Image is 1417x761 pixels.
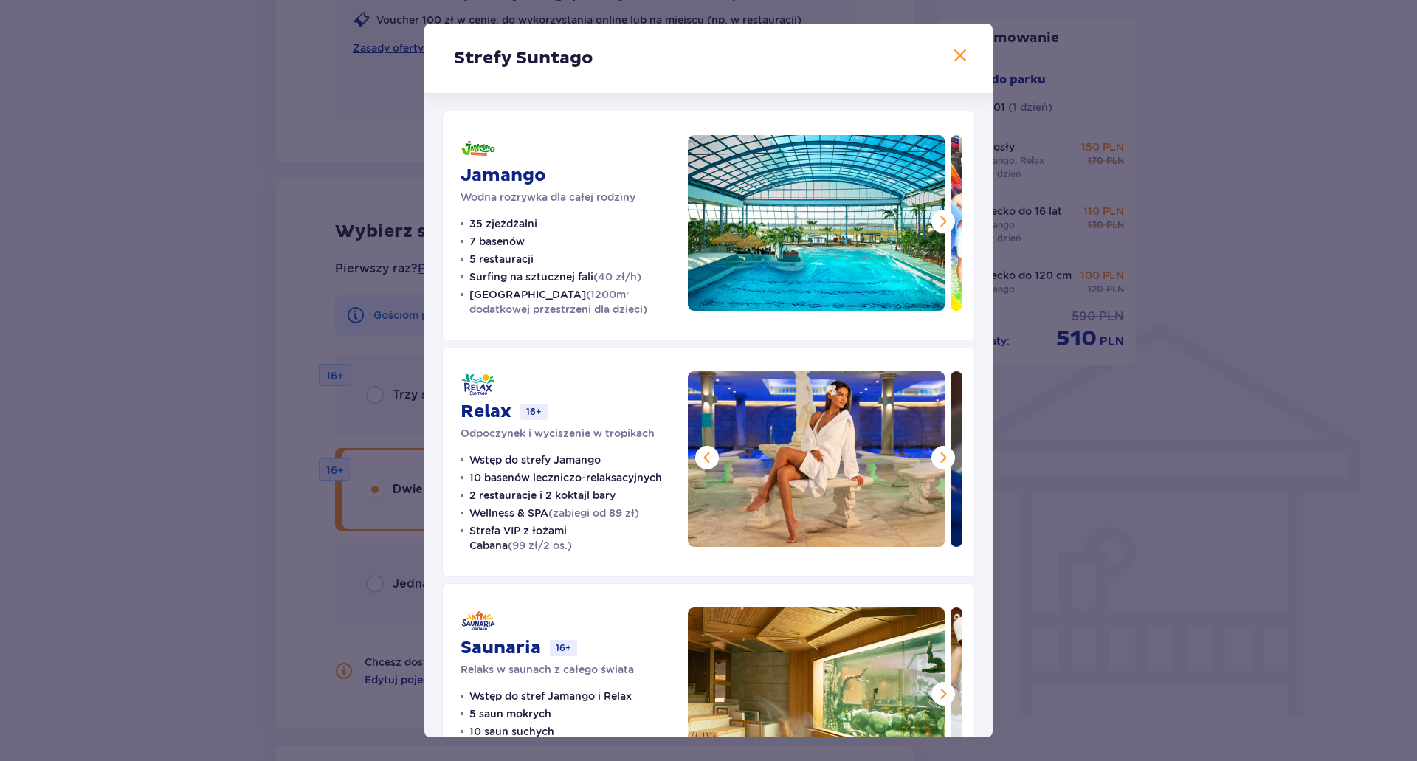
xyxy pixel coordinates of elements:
p: Wstęp do strefy Jamango [469,452,601,467]
img: Relax logo [461,371,496,398]
p: 5 restauracji [469,252,534,266]
img: Jamango [688,135,945,311]
p: 10 basenów leczniczo-relaksacyjnych [469,470,662,485]
p: Strefa VIP z łożami Cabana [469,523,670,553]
span: (99 zł/2 os.) [508,540,572,551]
p: 35 zjeżdżalni [469,216,537,231]
p: Relaks w saunach z całego świata [461,662,634,677]
p: Wstęp do stref Jamango i Relax [469,689,632,703]
p: Wellness & SPA [469,506,639,520]
p: Jamango [461,165,546,187]
p: Wodna rozrywka dla całej rodziny [461,190,635,204]
img: Saunaria logo [461,607,496,634]
p: 16+ [520,404,548,420]
span: (40 zł/h) [593,271,641,283]
p: 10 saun suchych [469,724,554,739]
p: 7 basenów [469,234,525,249]
p: Odpoczynek i wyciszenie w tropikach [461,426,655,441]
p: Saunaria [461,637,541,659]
img: Relax [688,371,945,547]
p: 2 restauracje i 2 koktajl bary [469,488,616,503]
p: [GEOGRAPHIC_DATA] [469,287,670,317]
span: (zabiegi od 89 zł) [548,507,639,519]
p: 16+ [550,640,577,656]
p: Relax [461,401,511,423]
p: 5 saun mokrych [469,706,551,721]
p: Surfing na sztucznej fali [469,269,641,284]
